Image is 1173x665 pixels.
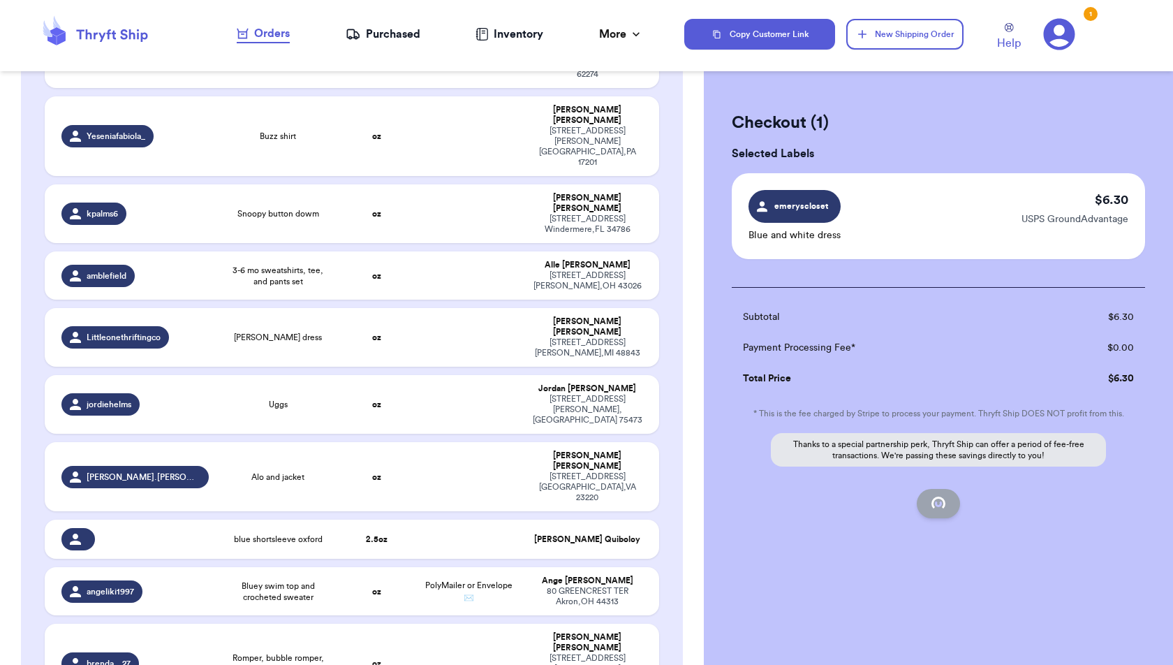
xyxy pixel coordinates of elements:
strong: 2.5 oz [366,535,388,543]
p: Thanks to a special partnership perk, Thryft Ship can offer a period of fee-free transactions. We... [771,433,1106,467]
strong: oz [372,333,381,342]
span: Buzz shirt [260,131,296,142]
strong: oz [372,132,381,140]
button: Copy Customer Link [684,19,835,50]
span: jordiehelms [87,399,131,410]
span: Alo and jacket [251,472,304,483]
a: Inventory [475,26,543,43]
button: New Shipping Order [846,19,964,50]
h3: Selected Labels [732,145,1145,162]
strong: oz [372,272,381,280]
div: [PERSON_NAME] [PERSON_NAME] [532,451,642,472]
strong: oz [372,210,381,218]
span: Snoopy button dowm [237,208,319,219]
a: Orders [237,25,290,43]
span: emeryscloset [773,200,829,212]
div: [PERSON_NAME] [PERSON_NAME] [532,193,642,214]
span: blue shortsleeve oxford [234,534,323,545]
div: [PERSON_NAME] Quiboloy [532,534,642,545]
div: More [599,26,643,43]
div: [STREET_ADDRESS] [GEOGRAPHIC_DATA] , VA 23220 [532,472,642,503]
a: Help [997,23,1021,52]
td: $ 0.00 [1035,332,1145,363]
span: kpalms6 [87,208,118,219]
p: $ 6.30 [1095,190,1128,210]
div: [STREET_ADDRESS] [PERSON_NAME] , MI 48843 [532,337,642,358]
div: Ange [PERSON_NAME] [532,576,642,586]
div: [STREET_ADDRESS] [PERSON_NAME] , OH 43026 [532,270,642,291]
span: [PERSON_NAME].[PERSON_NAME] [87,472,200,483]
div: [STREET_ADDRESS][PERSON_NAME] [GEOGRAPHIC_DATA] , PA 17201 [532,126,642,168]
span: Bluey swim top and crocheted sweater [226,580,332,603]
span: 3-6 mo sweatshirts, tee, and pants set [226,265,332,287]
span: Uggs [269,399,288,410]
div: [PERSON_NAME] [PERSON_NAME] [532,316,642,337]
div: [PERSON_NAME] [PERSON_NAME] [532,105,642,126]
strong: oz [372,587,381,596]
span: Yeseniafabiola_ [87,131,145,142]
span: amblefield [87,270,126,282]
div: Jordan [PERSON_NAME] [532,383,642,394]
strong: oz [372,400,381,409]
strong: oz [372,473,381,481]
td: Subtotal [732,302,1035,332]
span: Help [997,35,1021,52]
a: Purchased [346,26,420,43]
div: [PERSON_NAME] [PERSON_NAME] [532,632,642,653]
p: USPS GroundAdvantage [1021,212,1128,226]
td: Total Price [732,363,1035,394]
p: Blue and white dress [748,228,841,242]
div: Alle [PERSON_NAME] [532,260,642,270]
p: * This is the fee charged by Stripe to process your payment. Thryft Ship DOES NOT profit from this. [732,408,1145,419]
span: [PERSON_NAME] dress [234,332,322,343]
div: Orders [237,25,290,42]
div: [STREET_ADDRESS] Windermere , FL 34786 [532,214,642,235]
span: PolyMailer or Envelope ✉️ [425,581,512,602]
td: Payment Processing Fee* [732,332,1035,363]
td: $ 6.30 [1035,302,1145,332]
h2: Checkout ( 1 ) [732,112,1145,134]
span: Littleonethriftingco [87,332,161,343]
a: 1 [1043,18,1075,50]
div: 1 [1084,7,1098,21]
td: $ 6.30 [1035,363,1145,394]
div: 80 GREENCREST TER Akron , OH 44313 [532,586,642,607]
span: angeliki1997 [87,586,134,597]
div: [STREET_ADDRESS] [PERSON_NAME] , [GEOGRAPHIC_DATA] 75473 [532,394,642,425]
